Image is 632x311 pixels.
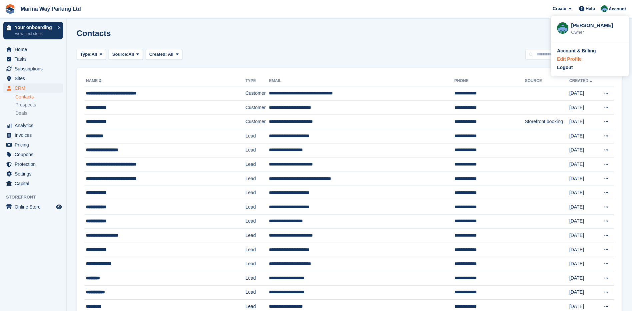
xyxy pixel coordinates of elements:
[569,186,598,200] td: [DATE]
[569,229,598,243] td: [DATE]
[15,110,63,117] a: Deals
[15,83,55,93] span: CRM
[3,83,63,93] a: menu
[15,102,36,108] span: Prospects
[569,86,598,101] td: [DATE]
[80,51,92,58] span: Type:
[109,49,143,60] button: Source: All
[525,115,569,129] td: Storefront booking
[553,5,566,12] span: Create
[15,121,55,130] span: Analytics
[15,130,55,140] span: Invoices
[569,172,598,186] td: [DATE]
[569,285,598,300] td: [DATE]
[569,271,598,285] td: [DATE]
[77,49,106,60] button: Type: All
[129,51,134,58] span: All
[246,172,269,186] td: Lead
[557,47,596,54] div: Account & Billing
[15,202,55,212] span: Online Store
[246,243,269,257] td: Lead
[246,115,269,129] td: Customer
[246,214,269,229] td: Lead
[569,100,598,115] td: [DATE]
[15,101,63,108] a: Prospects
[569,214,598,229] td: [DATE]
[246,200,269,214] td: Lead
[246,229,269,243] td: Lead
[569,78,594,83] a: Created
[15,179,55,188] span: Capital
[571,22,623,28] div: [PERSON_NAME]
[6,194,66,201] span: Storefront
[5,4,15,14] img: stora-icon-8386f47178a22dfd0bd8f6a31ec36ba5ce8667c1dd55bd0f319d3a0aa187defe.svg
[569,243,598,257] td: [DATE]
[112,51,128,58] span: Source:
[525,76,569,86] th: Source
[246,186,269,200] td: Lead
[557,56,582,63] div: Edit Profile
[3,74,63,83] a: menu
[246,285,269,300] td: Lead
[569,129,598,143] td: [DATE]
[3,202,63,212] a: menu
[15,169,55,179] span: Settings
[168,52,174,57] span: All
[15,74,55,83] span: Sites
[146,49,182,60] button: Created: All
[246,129,269,143] td: Lead
[15,160,55,169] span: Protection
[3,64,63,73] a: menu
[15,94,63,100] a: Contacts
[55,203,63,211] a: Preview store
[557,64,623,71] a: Logout
[557,22,568,34] img: Paul Lewis
[557,64,573,71] div: Logout
[15,45,55,54] span: Home
[3,179,63,188] a: menu
[609,6,626,12] span: Account
[586,5,595,12] span: Help
[15,25,54,30] p: Your onboarding
[454,76,525,86] th: Phone
[15,31,54,37] p: View next steps
[15,140,55,149] span: Pricing
[557,56,623,63] a: Edit Profile
[569,257,598,271] td: [DATE]
[569,143,598,158] td: [DATE]
[3,130,63,140] a: menu
[3,160,63,169] a: menu
[269,76,454,86] th: Email
[246,257,269,271] td: Lead
[3,45,63,54] a: menu
[3,140,63,149] a: menu
[601,5,608,12] img: Paul Lewis
[3,121,63,130] a: menu
[3,169,63,179] a: menu
[569,115,598,129] td: [DATE]
[3,54,63,64] a: menu
[549,29,579,40] button: Export
[15,150,55,159] span: Coupons
[86,78,103,83] a: Name
[246,158,269,172] td: Lead
[571,29,623,36] div: Owner
[246,86,269,101] td: Customer
[246,76,269,86] th: Type
[246,271,269,285] td: Lead
[3,22,63,39] a: Your onboarding View next steps
[77,29,111,38] h1: Contacts
[149,52,167,57] span: Created:
[15,110,27,116] span: Deals
[92,51,97,58] span: All
[15,54,55,64] span: Tasks
[557,47,623,54] a: Account & Billing
[15,64,55,73] span: Subscriptions
[246,143,269,158] td: Lead
[569,200,598,214] td: [DATE]
[569,158,598,172] td: [DATE]
[246,100,269,115] td: Customer
[18,3,84,14] a: Marina Way Parking Ltd
[3,150,63,159] a: menu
